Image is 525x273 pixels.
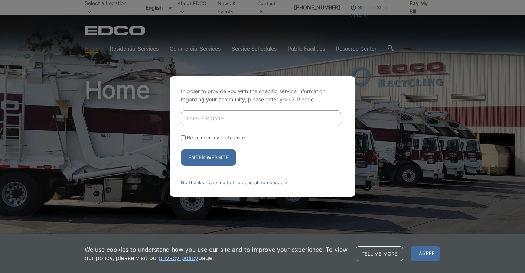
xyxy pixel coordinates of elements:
[356,246,403,261] a: Tell me more
[187,135,245,140] label: Remember my preference
[181,110,341,126] input: Enter ZIP Code
[85,246,348,262] p: We use cookies to understand how you use our site and to improve your experience. To view our pol...
[159,254,198,262] a: privacy policy
[181,149,236,166] button: Enter Website
[181,87,344,104] p: In order to provide you with the specific service information regarding your community, please en...
[181,180,288,185] a: No thanks, take me to the general homepage >
[411,246,440,261] span: I agree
